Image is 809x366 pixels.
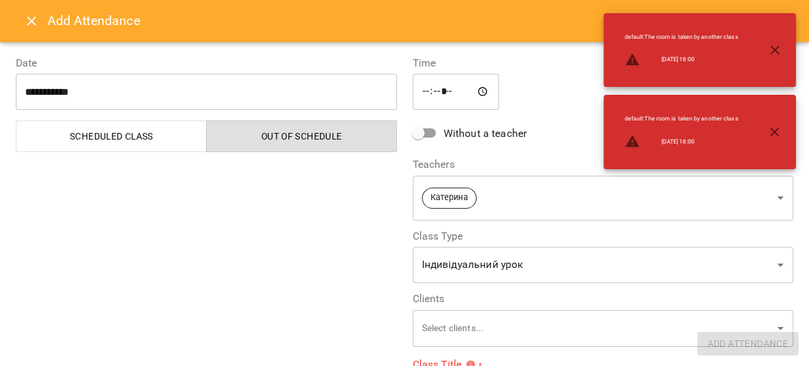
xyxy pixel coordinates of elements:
button: Close [16,5,47,37]
li: [DATE] 18:00 [614,47,749,73]
button: Out of Schedule [206,120,397,152]
label: Date [16,58,397,68]
label: Class Type [413,231,794,242]
li: default : The room is taken by another class [614,109,749,128]
h6: Add Attendance [47,11,793,31]
span: Out of Schedule [215,128,389,144]
li: default : The room is taken by another class [614,28,749,47]
span: Катерина [423,192,476,204]
p: Select clients... [422,322,773,335]
label: Clients [413,294,794,304]
div: Катерина [413,175,794,221]
button: Scheduled class [16,120,207,152]
div: Індивідуальний урок [413,247,794,284]
label: Teachers [413,159,794,170]
li: [DATE] 18:00 [614,128,749,155]
div: Select clients... [413,309,794,347]
span: Scheduled class [24,128,199,144]
label: Time [413,58,794,68]
span: Without a teacher [444,126,527,142]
